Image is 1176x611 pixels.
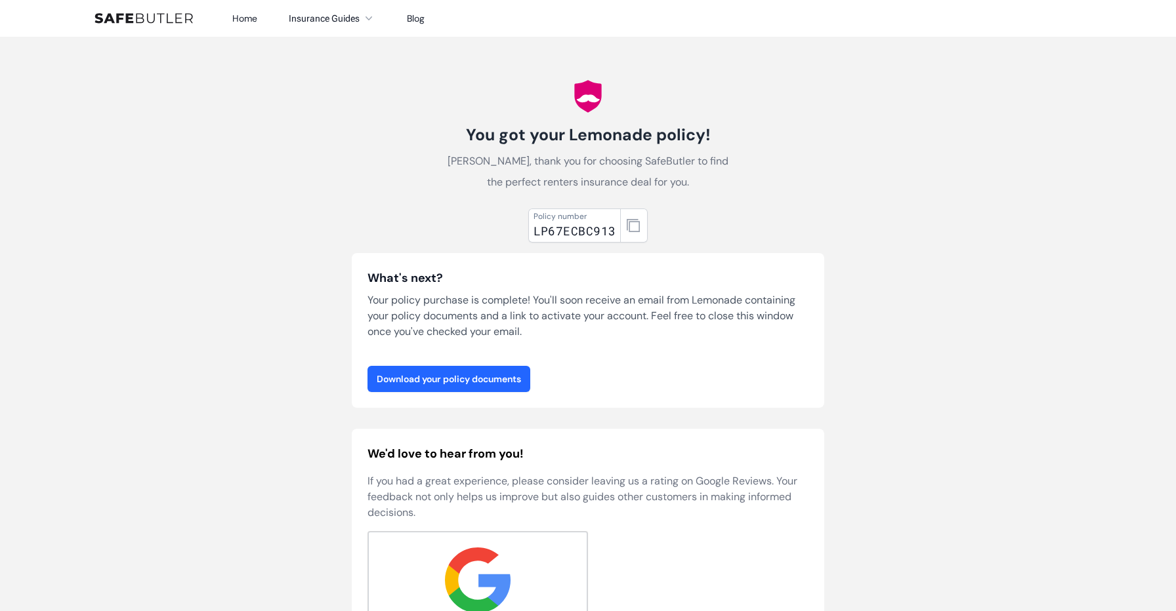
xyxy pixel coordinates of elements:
p: Your policy purchase is complete! You'll soon receive an email from Lemonade containing your poli... [367,292,808,340]
h3: What's next? [367,269,808,287]
p: [PERSON_NAME], thank you for choosing SafeButler to find the perfect renters insurance deal for you. [441,151,735,193]
button: Insurance Guides [289,10,375,26]
h2: We'd love to hear from you! [367,444,808,463]
a: Download your policy documents [367,366,530,392]
a: Home [232,12,257,24]
div: Policy number [534,211,616,222]
a: Blog [407,12,425,24]
h1: You got your Lemonade policy! [441,125,735,146]
img: SafeButler Text Logo [94,13,193,24]
p: If you had a great experience, please consider leaving us a rating on Google Reviews. Your feedba... [367,473,808,521]
div: LP67ECBC913 [534,222,616,240]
